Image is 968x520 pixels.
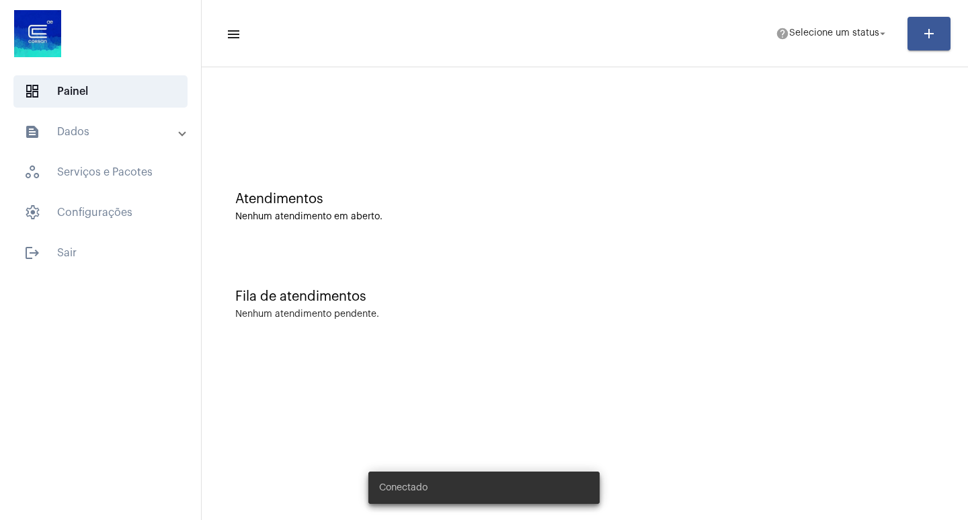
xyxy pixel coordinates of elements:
mat-icon: help [776,27,789,40]
span: sidenav icon [24,83,40,100]
span: sidenav icon [24,205,40,221]
mat-icon: sidenav icon [24,245,40,261]
span: Serviços e Pacotes [13,156,188,188]
div: Atendimentos [235,192,934,207]
mat-expansion-panel-header: sidenav iconDados [8,116,201,148]
mat-icon: add [921,26,937,42]
mat-icon: sidenav icon [226,26,239,42]
mat-icon: sidenav icon [24,124,40,140]
span: Conectado [379,481,428,494]
span: Sair [13,237,188,269]
div: Nenhum atendimento em aberto. [235,212,934,222]
div: Fila de atendimentos [235,289,934,304]
img: d4669ae0-8c07-2337-4f67-34b0df7f5ae4.jpeg [11,7,65,61]
span: sidenav icon [24,164,40,180]
span: Selecione um status [789,29,879,38]
mat-panel-title: Dados [24,124,179,140]
mat-icon: arrow_drop_down [877,28,889,40]
button: Selecione um status [768,20,897,47]
div: Nenhum atendimento pendente. [235,309,379,320]
span: Painel [13,75,188,108]
span: Configurações [13,196,188,229]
